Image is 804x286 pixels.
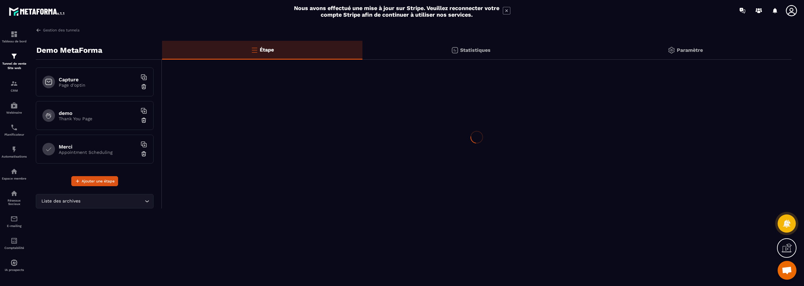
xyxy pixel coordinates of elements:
[2,155,27,158] p: Automatisations
[2,210,27,232] a: emailemailE-mailing
[2,97,27,119] a: automationsautomationsWebinaire
[36,27,79,33] a: Gestion des tunnels
[2,111,27,114] p: Webinaire
[59,116,137,121] p: Thank You Page
[2,163,27,185] a: automationsautomationsEspace membre
[10,30,18,38] img: formation
[10,52,18,60] img: formation
[141,84,147,90] img: trash
[251,46,258,54] img: bars-o.4a397970.svg
[10,124,18,131] img: scheduler
[82,178,115,184] span: Ajouter une étape
[10,237,18,245] img: accountant
[2,26,27,48] a: formationformationTableau de bord
[36,27,41,33] img: arrow
[2,199,27,206] p: Réseaux Sociaux
[10,215,18,223] img: email
[294,5,500,18] h2: Nous avons effectué une mise à jour sur Stripe. Veuillez reconnecter votre compte Stripe afin de ...
[10,190,18,197] img: social-network
[677,47,703,53] p: Paramètre
[10,80,18,87] img: formation
[2,141,27,163] a: automationsautomationsAutomatisations
[10,259,18,267] img: automations
[59,83,137,88] p: Page d'optin
[141,151,147,157] img: trash
[2,89,27,92] p: CRM
[2,232,27,254] a: accountantaccountantComptabilité
[2,224,27,228] p: E-mailing
[59,144,137,150] h6: Merci
[2,62,27,70] p: Tunnel de vente Site web
[2,75,27,97] a: formationformationCRM
[2,185,27,210] a: social-networksocial-networkRéseaux Sociaux
[2,246,27,250] p: Comptabilité
[36,194,154,208] div: Search for option
[59,110,137,116] h6: demo
[778,261,796,280] div: Ouvrir le chat
[10,168,18,175] img: automations
[260,47,274,53] p: Étape
[59,150,137,155] p: Appointment Scheduling
[59,77,137,83] h6: Capture
[71,176,118,186] button: Ajouter une étape
[10,102,18,109] img: automations
[2,177,27,180] p: Espace membre
[2,133,27,136] p: Planificateur
[668,46,675,54] img: setting-gr.5f69749f.svg
[2,48,27,75] a: formationformationTunnel de vente Site web
[2,40,27,43] p: Tableau de bord
[82,198,143,205] input: Search for option
[460,47,491,53] p: Statistiques
[2,119,27,141] a: schedulerschedulerPlanificateur
[2,268,27,272] p: IA prospects
[9,6,65,17] img: logo
[36,44,102,57] p: Demo MetaForma
[40,198,82,205] span: Liste des archives
[10,146,18,153] img: automations
[141,117,147,123] img: trash
[451,46,459,54] img: stats.20deebd0.svg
